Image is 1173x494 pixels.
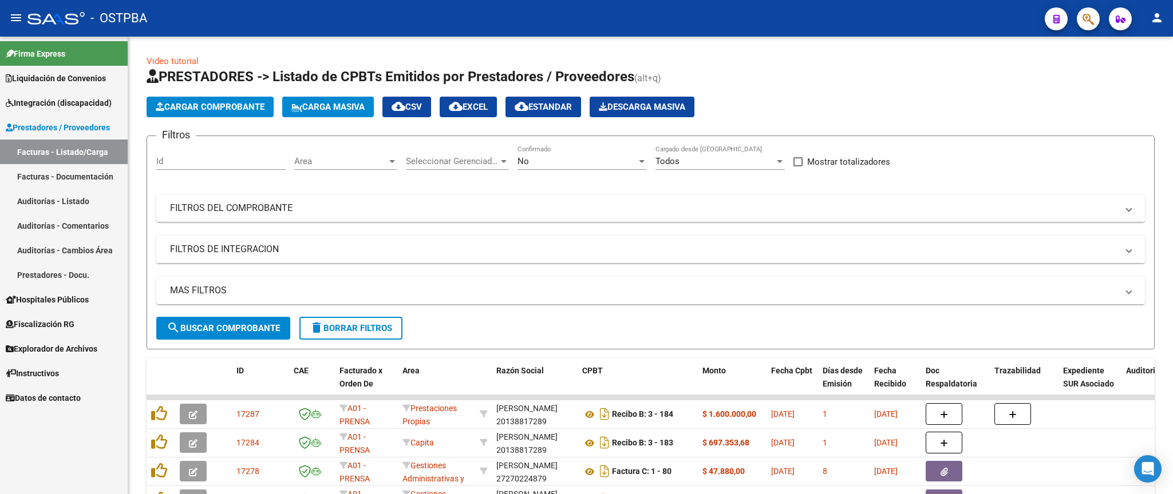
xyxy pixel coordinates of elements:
[310,321,323,334] mat-icon: delete
[655,156,680,166] span: Todos
[597,433,612,452] i: Descargar documento
[702,366,726,375] span: Monto
[496,402,573,426] div: 20138817289
[496,459,573,483] div: 27270224879
[599,102,685,112] span: Descarga Masiva
[590,97,694,117] app-download-masive: Descarga masiva de comprobantes (adjuntos)
[515,99,528,113] mat-icon: cloud_download
[90,6,147,31] span: - OSTPBA
[339,461,370,483] span: A01 - PRENSA
[874,366,906,388] span: Fecha Recibido
[702,438,749,447] strong: $ 697.353,68
[294,156,387,166] span: Area
[147,56,199,66] a: Video tutorial
[870,358,921,409] datatable-header-cell: Fecha Recibido
[167,321,180,334] mat-icon: search
[634,73,661,83] span: (alt+q)
[597,405,612,423] i: Descargar documento
[402,404,457,426] span: Prestaciones Propias
[496,402,558,415] div: [PERSON_NAME]
[6,318,74,330] span: Fiscalización RG
[339,432,370,455] span: A01 - PRENSA
[1150,11,1164,25] mat-icon: person
[282,97,374,117] button: Carga Masiva
[406,156,499,166] span: Seleccionar Gerenciador
[6,342,97,355] span: Explorador de Archivos
[771,366,812,375] span: Fecha Cpbt
[698,358,767,409] datatable-header-cell: Monto
[339,366,382,388] span: Facturado x Orden De
[6,47,65,60] span: Firma Express
[156,277,1145,304] mat-expansion-panel-header: MAS FILTROS
[236,467,259,476] span: 17278
[874,438,898,447] span: [DATE]
[9,11,23,25] mat-icon: menu
[612,410,673,419] strong: Recibo B: 3 - 184
[874,467,898,476] span: [DATE]
[6,293,89,306] span: Hospitales Públicos
[6,97,112,109] span: Integración (discapacidad)
[156,127,196,143] h3: Filtros
[6,121,110,134] span: Prestadores / Proveedores
[402,438,434,447] span: Capita
[299,317,402,340] button: Borrar Filtros
[921,358,990,409] datatable-header-cell: Doc Respaldatoria
[382,97,431,117] button: CSV
[823,366,863,388] span: Días desde Emisión
[236,409,259,419] span: 17287
[167,323,280,333] span: Buscar Comprobante
[771,409,795,419] span: [DATE]
[702,467,745,476] strong: $ 47.880,00
[990,358,1059,409] datatable-header-cell: Trazabilidad
[291,102,365,112] span: Carga Masiva
[1059,358,1121,409] datatable-header-cell: Expediente SUR Asociado
[590,97,694,117] button: Descarga Masiva
[496,366,544,375] span: Razón Social
[449,99,463,113] mat-icon: cloud_download
[339,404,370,426] span: A01 - PRENSA
[994,366,1041,375] span: Trazabilidad
[823,438,827,447] span: 1
[147,97,274,117] button: Cargar Comprobante
[1126,366,1160,375] span: Auditoria
[6,72,106,85] span: Liquidación de Convenios
[496,459,558,472] div: [PERSON_NAME]
[170,284,1117,297] mat-panel-title: MAS FILTROS
[236,366,244,375] span: ID
[518,156,529,166] span: No
[294,366,309,375] span: CAE
[496,431,558,444] div: [PERSON_NAME]
[449,102,488,112] span: EXCEL
[156,102,264,112] span: Cargar Comprobante
[582,366,603,375] span: CPBT
[156,317,290,340] button: Buscar Comprobante
[818,358,870,409] datatable-header-cell: Días desde Emisión
[823,409,827,419] span: 1
[612,439,673,448] strong: Recibo B: 3 - 183
[335,358,398,409] datatable-header-cell: Facturado x Orden De
[496,431,573,455] div: 20138817289
[147,69,634,85] span: PRESTADORES -> Listado de CPBTs Emitidos por Prestadores / Proveedores
[402,366,420,375] span: Area
[505,97,581,117] button: Estandar
[1063,366,1114,388] span: Expediente SUR Asociado
[236,438,259,447] span: 17284
[1134,455,1162,483] div: Open Intercom Messenger
[170,202,1117,214] mat-panel-title: FILTROS DEL COMPROBANTE
[6,392,81,404] span: Datos de contacto
[612,467,672,476] strong: Factura C: 1 - 80
[702,409,756,419] strong: $ 1.600.000,00
[170,243,1117,256] mat-panel-title: FILTROS DE INTEGRACION
[492,358,578,409] datatable-header-cell: Razón Social
[392,102,422,112] span: CSV
[310,323,392,333] span: Borrar Filtros
[398,358,475,409] datatable-header-cell: Area
[6,367,59,380] span: Instructivos
[874,409,898,419] span: [DATE]
[515,102,572,112] span: Estandar
[767,358,818,409] datatable-header-cell: Fecha Cpbt
[807,155,890,169] span: Mostrar totalizadores
[289,358,335,409] datatable-header-cell: CAE
[578,358,698,409] datatable-header-cell: CPBT
[440,97,497,117] button: EXCEL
